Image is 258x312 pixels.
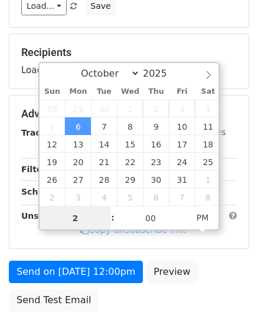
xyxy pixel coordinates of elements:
span: November 4, 2025 [91,188,117,206]
span: October 29, 2025 [117,170,143,188]
span: September 29, 2025 [65,100,91,117]
h5: Advanced [21,107,237,120]
span: October 7, 2025 [91,117,117,135]
span: October 8, 2025 [117,117,143,135]
span: Thu [143,88,169,96]
span: September 28, 2025 [40,100,66,117]
strong: Filters [21,165,51,174]
span: Mon [65,88,91,96]
span: October 9, 2025 [143,117,169,135]
span: October 2, 2025 [143,100,169,117]
strong: Tracking [21,128,61,137]
a: Send on [DATE] 12:00pm [9,261,143,283]
span: October 31, 2025 [169,170,195,188]
span: November 6, 2025 [143,188,169,206]
div: Loading... [21,46,237,77]
span: November 5, 2025 [117,188,143,206]
a: Send Test Email [9,289,99,311]
span: October 6, 2025 [65,117,91,135]
span: October 3, 2025 [169,100,195,117]
input: Minute [115,206,187,230]
strong: Unsubscribe [21,211,79,221]
span: November 1, 2025 [195,170,221,188]
span: October 12, 2025 [40,135,66,153]
span: October 19, 2025 [40,153,66,170]
span: October 28, 2025 [91,170,117,188]
span: October 15, 2025 [117,135,143,153]
span: November 8, 2025 [195,188,221,206]
span: September 30, 2025 [91,100,117,117]
span: Tue [91,88,117,96]
span: November 7, 2025 [169,188,195,206]
span: November 3, 2025 [65,188,91,206]
span: October 16, 2025 [143,135,169,153]
span: October 14, 2025 [91,135,117,153]
span: October 18, 2025 [195,135,221,153]
a: Copy unsubscribe link [80,225,186,235]
span: October 10, 2025 [169,117,195,135]
span: : [111,206,115,229]
span: October 4, 2025 [195,100,221,117]
a: Preview [146,261,198,283]
span: Sun [40,88,66,96]
input: Hour [40,206,112,230]
span: Wed [117,88,143,96]
span: October 5, 2025 [40,117,66,135]
span: October 20, 2025 [65,153,91,170]
span: Sat [195,88,221,96]
span: Fri [169,88,195,96]
span: October 1, 2025 [117,100,143,117]
span: October 27, 2025 [65,170,91,188]
strong: Schedule [21,187,64,196]
span: October 24, 2025 [169,153,195,170]
span: October 25, 2025 [195,153,221,170]
iframe: Chat Widget [199,255,258,312]
span: November 2, 2025 [40,188,66,206]
input: Year [140,68,182,79]
span: October 26, 2025 [40,170,66,188]
span: October 23, 2025 [143,153,169,170]
span: October 11, 2025 [195,117,221,135]
h5: Recipients [21,46,237,59]
span: October 21, 2025 [91,153,117,170]
span: October 30, 2025 [143,170,169,188]
span: Click to toggle [187,206,219,229]
span: October 17, 2025 [169,135,195,153]
span: October 22, 2025 [117,153,143,170]
span: October 13, 2025 [65,135,91,153]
